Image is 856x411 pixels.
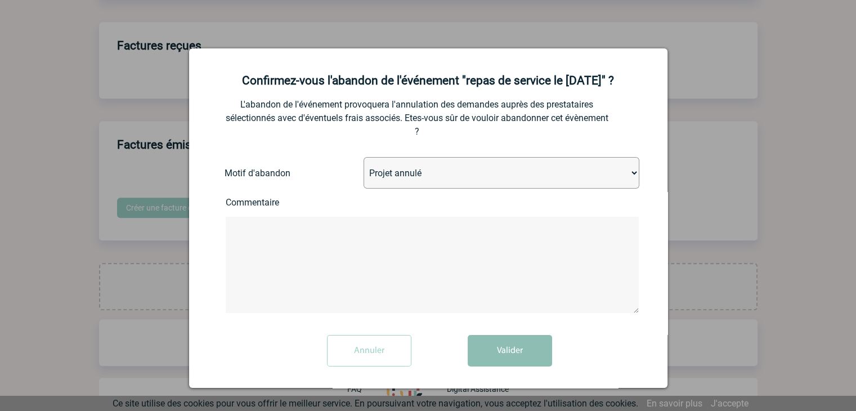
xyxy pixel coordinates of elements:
label: Commentaire [226,197,316,208]
p: L'abandon de l'événement provoquera l'annulation des demandes auprès des prestataires sélectionné... [226,98,608,139]
input: Annuler [327,335,411,367]
button: Valider [468,335,552,367]
label: Motif d'abandon [225,168,312,178]
h2: Confirmez-vous l'abandon de l'événement "repas de service le [DATE]" ? [203,74,653,87]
